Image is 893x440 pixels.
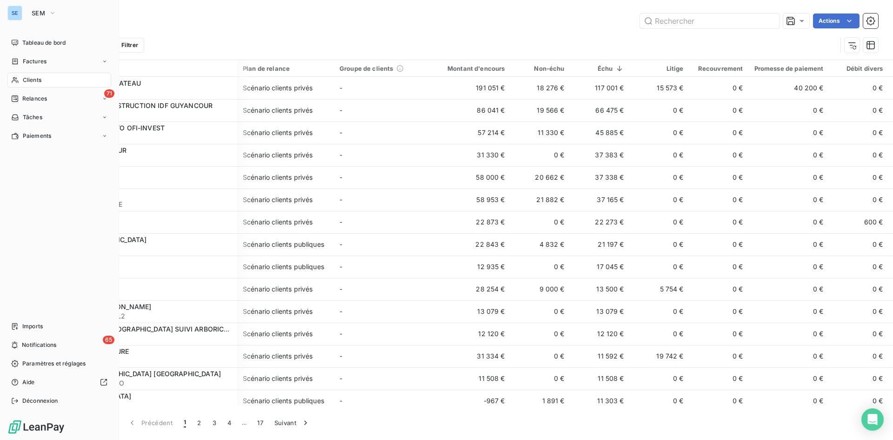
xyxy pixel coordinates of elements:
[640,14,780,28] input: Rechercher
[64,102,213,109] span: BOUYGUES CONSTRUCTION IDF GUYANCOUR
[570,144,630,166] td: 37 383 €
[243,307,313,316] div: Scénario clients privés
[64,370,221,378] span: SCCV [GEOGRAPHIC_DATA] [GEOGRAPHIC_DATA]
[7,6,22,20] div: SE
[64,379,232,388] span: 41VERSAILLESPRO
[570,367,630,390] td: 11 508 €
[243,284,313,294] div: Scénario clients privés
[243,195,313,204] div: Scénario clients privés
[252,413,269,433] button: 17
[749,256,829,278] td: 0 €
[829,300,889,323] td: 0 €
[64,88,232,97] span: 41EPV
[829,99,889,122] td: 0 €
[243,106,313,115] div: Scénario clients privés
[22,378,35,386] span: Aide
[23,132,51,140] span: Paiements
[749,390,829,412] td: 0 €
[630,233,689,256] td: 0 €
[340,240,342,248] span: -
[689,390,749,412] td: 0 €
[22,397,58,405] span: Déconnexion
[23,57,47,66] span: Factures
[570,211,630,233] td: 22 273 €
[630,390,689,412] td: 0 €
[570,77,630,99] td: 117 001 €
[689,278,749,300] td: 0 €
[340,106,342,114] span: -
[749,345,829,367] td: 0 €
[243,352,313,361] div: Scénario clients privés
[431,166,511,189] td: 58 000 €
[689,323,749,345] td: 0 €
[630,144,689,166] td: 0 €
[178,413,192,433] button: 1
[630,278,689,300] td: 5 754 €
[689,144,749,166] td: 0 €
[749,99,829,122] td: 0 €
[243,217,313,227] div: Scénario clients privés
[511,144,570,166] td: 0 €
[7,375,111,390] a: Aide
[829,211,889,233] td: 600 €
[64,200,232,209] span: 41FRANCOSUISSE
[511,345,570,367] td: 0 €
[749,367,829,390] td: 0 €
[630,99,689,122] td: 0 €
[829,367,889,390] td: 0 €
[570,233,630,256] td: 21 197 €
[103,336,114,344] span: 65
[630,166,689,189] td: 0 €
[243,396,324,406] div: Scénario clients publiques
[829,122,889,144] td: 0 €
[431,300,511,323] td: 13 079 €
[207,413,222,433] button: 3
[431,390,511,412] td: -967 €
[431,345,511,367] td: 31 334 €
[243,262,324,271] div: Scénario clients publiques
[689,99,749,122] td: 0 €
[689,166,749,189] td: 0 €
[511,99,570,122] td: 19 566 €
[570,99,630,122] td: 66 475 €
[689,122,749,144] td: 0 €
[122,413,178,433] button: Précédent
[689,211,749,233] td: 0 €
[749,166,829,189] td: 0 €
[511,367,570,390] td: 0 €
[570,122,630,144] td: 45 885 €
[749,300,829,323] td: 0 €
[511,233,570,256] td: 4 832 €
[689,345,749,367] td: 0 €
[511,211,570,233] td: 0 €
[749,278,829,300] td: 0 €
[243,173,313,182] div: Scénario clients privés
[340,330,342,338] span: -
[64,244,232,254] span: 41CA
[829,345,889,367] td: 0 €
[511,166,570,189] td: 20 662 €
[64,155,232,164] span: 41PASTEUR
[64,289,232,298] span: 41DALKIA
[511,77,570,99] td: 18 276 €
[23,113,42,122] span: Tâches
[570,278,630,300] td: 13 500 €
[813,14,860,28] button: Actions
[829,189,889,211] td: 0 €
[243,65,328,72] div: Plan de relance
[630,300,689,323] td: 0 €
[64,267,232,276] span: 41DRACIDF
[104,89,114,98] span: 71
[340,173,342,181] span: -
[23,76,41,84] span: Clients
[64,222,232,231] span: 41IDEX
[184,418,186,427] span: 1
[630,77,689,99] td: 15 573 €
[754,65,824,72] div: Promesse de paiement
[436,65,505,72] div: Montant d'encours
[340,129,342,136] span: -
[749,323,829,345] td: 0 €
[431,99,511,122] td: 86 041 €
[511,256,570,278] td: 0 €
[431,144,511,166] td: 31 330 €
